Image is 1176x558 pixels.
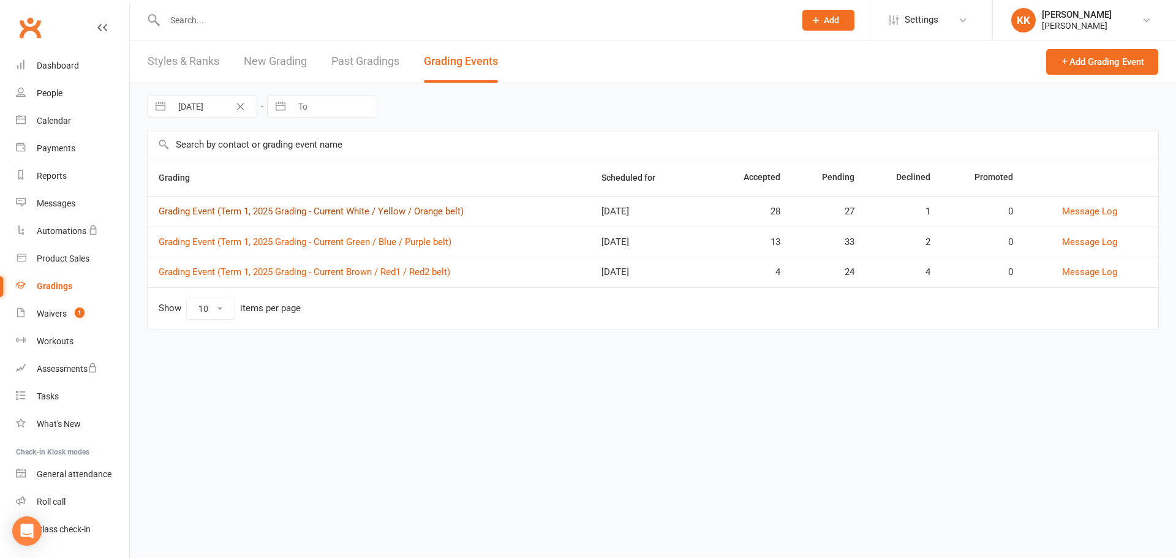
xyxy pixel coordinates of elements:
[876,206,931,217] div: 1
[16,328,129,355] a: Workouts
[37,309,67,319] div: Waivers
[16,52,129,80] a: Dashboard
[37,336,73,346] div: Workouts
[37,61,79,70] div: Dashboard
[159,298,301,320] div: Show
[37,198,75,208] div: Messages
[37,116,71,126] div: Calendar
[952,206,1012,217] div: 0
[1042,20,1112,31] div: [PERSON_NAME]
[37,364,97,374] div: Assessments
[876,267,931,277] div: 4
[723,267,780,277] div: 4
[802,237,854,247] div: 33
[1011,8,1036,32] div: KK
[876,237,931,247] div: 2
[15,12,45,43] a: Clubworx
[16,516,129,543] a: Class kiosk mode
[802,267,854,277] div: 24
[75,307,85,318] span: 1
[171,96,257,117] input: From
[905,6,938,34] span: Settings
[16,135,129,162] a: Payments
[16,383,129,410] a: Tasks
[159,206,464,217] a: Grading Event (Term 1, 2025 Grading - Current White / Yellow / Orange belt)
[16,488,129,516] a: Roll call
[159,266,450,277] a: Grading Event (Term 1, 2025 Grading - Current Brown / Red1 / Red2 belt)
[723,206,780,217] div: 28
[292,96,377,117] input: To
[16,300,129,328] a: Waivers 1
[37,88,62,98] div: People
[37,391,59,401] div: Tasks
[159,170,203,185] button: Grading
[1062,206,1117,217] a: Message Log
[37,254,89,263] div: Product Sales
[16,410,129,438] a: What's New
[952,237,1012,247] div: 0
[37,469,111,479] div: General attendance
[37,143,75,153] div: Payments
[148,130,1158,159] input: Search by contact or grading event name
[16,162,129,190] a: Reports
[37,419,81,429] div: What's New
[424,40,498,83] a: Grading Events
[16,107,129,135] a: Calendar
[244,40,307,83] a: New Grading
[865,159,942,196] th: Declined
[824,15,839,25] span: Add
[16,190,129,217] a: Messages
[16,217,129,245] a: Automations
[16,273,129,300] a: Gradings
[601,173,669,183] span: Scheduled for
[37,524,91,534] div: Class check-in
[601,267,701,277] div: [DATE]
[1046,49,1158,75] button: Add Grading Event
[230,99,251,114] button: Clear Date
[712,159,791,196] th: Accepted
[723,237,780,247] div: 13
[16,245,129,273] a: Product Sales
[159,173,203,183] span: Grading
[1062,236,1117,247] a: Message Log
[791,159,865,196] th: Pending
[37,171,67,181] div: Reports
[240,303,301,314] div: items per page
[1062,266,1117,277] a: Message Log
[601,170,669,185] button: Scheduled for
[16,80,129,107] a: People
[37,497,66,507] div: Roll call
[161,12,786,29] input: Search...
[601,237,701,247] div: [DATE]
[1042,9,1112,20] div: [PERSON_NAME]
[37,281,72,291] div: Gradings
[16,355,129,383] a: Assessments
[952,267,1012,277] div: 0
[148,40,219,83] a: Styles & Ranks
[802,206,854,217] div: 27
[16,461,129,488] a: General attendance kiosk mode
[941,159,1023,196] th: Promoted
[37,226,86,236] div: Automations
[601,206,701,217] div: [DATE]
[159,236,451,247] a: Grading Event (Term 1, 2025 Grading - Current Green / Blue / Purple belt)
[331,40,399,83] a: Past Gradings
[12,516,42,546] div: Open Intercom Messenger
[802,10,854,31] button: Add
